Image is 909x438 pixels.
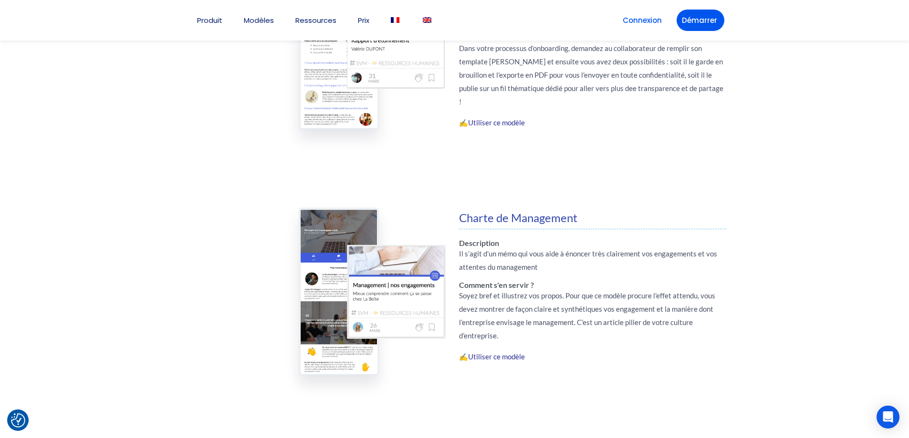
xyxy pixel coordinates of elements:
h6: Comment s'en servir ? [459,281,727,289]
a: Prix [358,17,369,24]
span: Il s’agit d’un mémo qui vous aide à énoncer très clairement vos engagements et vos attentes du ma... [459,249,717,271]
a: Utiliser ce modèle [468,352,525,361]
p: Dans votre processus d’onboarding, demandez au collaborateur de remplir son template [PERSON_NAME... [459,41,727,108]
div: Open Intercom Messenger [877,406,899,428]
h6: Description [459,239,727,247]
a: Utiliser ce modèle [468,118,525,127]
a: Démarrer [677,10,724,31]
img: Français [391,17,399,23]
h4: Charte de Management [459,212,727,224]
img: Revisit consent button [11,413,25,428]
button: Consent Preferences [11,413,25,428]
img: Anglais [423,17,431,23]
strong: ✍️ [459,352,526,361]
a: Produit [197,17,222,24]
a: Ressources [295,17,336,24]
span: Soyez bref et illustrez vos propos. Pour que ce modèle procure l’effet attendu, vous devez montre... [459,291,715,340]
a: Modèles [244,17,274,24]
strong: ✍️ [459,118,526,127]
a: Connexion [617,10,667,31]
